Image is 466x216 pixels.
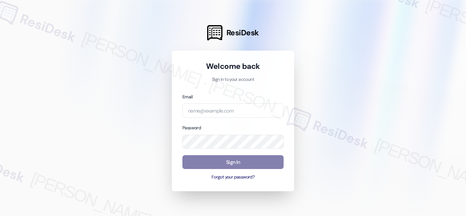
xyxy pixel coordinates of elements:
input: name@example.com [182,103,284,118]
label: Password [182,125,201,131]
label: Email [182,94,193,100]
img: ResiDesk Logo [207,25,222,40]
h1: Welcome back [182,61,284,71]
button: Forgot your password? [182,174,284,181]
span: ResiDesk [226,28,259,38]
button: Sign In [182,155,284,169]
p: Sign in to your account [182,76,284,83]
